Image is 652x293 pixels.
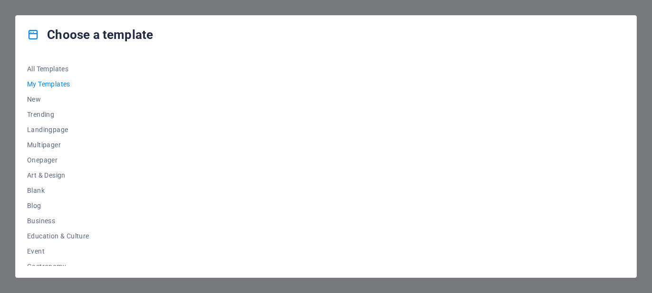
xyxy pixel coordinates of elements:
button: Trending [27,107,89,122]
h4: Choose a template [27,27,153,42]
span: Multipager [27,141,89,149]
button: All Templates [27,61,89,76]
button: Gastronomy [27,259,89,274]
button: My Templates [27,76,89,92]
button: Art & Design [27,168,89,183]
button: New [27,92,89,107]
button: Business [27,213,89,228]
button: Education & Culture [27,228,89,244]
span: Event [27,247,89,255]
span: New [27,95,89,103]
span: All Templates [27,65,89,73]
span: Art & Design [27,171,89,179]
button: Onepager [27,152,89,168]
button: Multipager [27,137,89,152]
span: Blank [27,187,89,194]
span: Landingpage [27,126,89,133]
span: Onepager [27,156,89,164]
span: Gastronomy [27,263,89,270]
button: Event [27,244,89,259]
span: Blog [27,202,89,209]
button: Blank [27,183,89,198]
span: Trending [27,111,89,118]
span: Education & Culture [27,232,89,240]
span: Business [27,217,89,225]
button: Blog [27,198,89,213]
span: My Templates [27,80,89,88]
button: Landingpage [27,122,89,137]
